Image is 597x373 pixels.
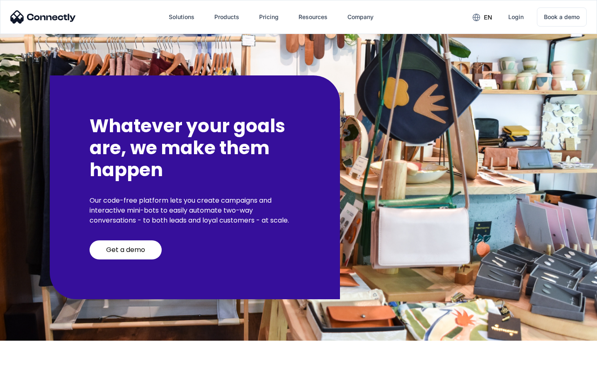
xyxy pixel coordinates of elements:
[214,11,239,23] div: Products
[90,115,300,181] h2: Whatever your goals are, we make them happen
[10,10,76,24] img: Connectly Logo
[298,11,328,23] div: Resources
[169,11,194,23] div: Solutions
[508,11,524,23] div: Login
[347,11,374,23] div: Company
[106,246,145,254] div: Get a demo
[502,7,530,27] a: Login
[252,7,285,27] a: Pricing
[484,12,492,23] div: en
[259,11,279,23] div: Pricing
[90,240,162,259] a: Get a demo
[90,196,300,225] p: Our code-free platform lets you create campaigns and interactive mini-bots to easily automate two...
[537,7,587,27] a: Book a demo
